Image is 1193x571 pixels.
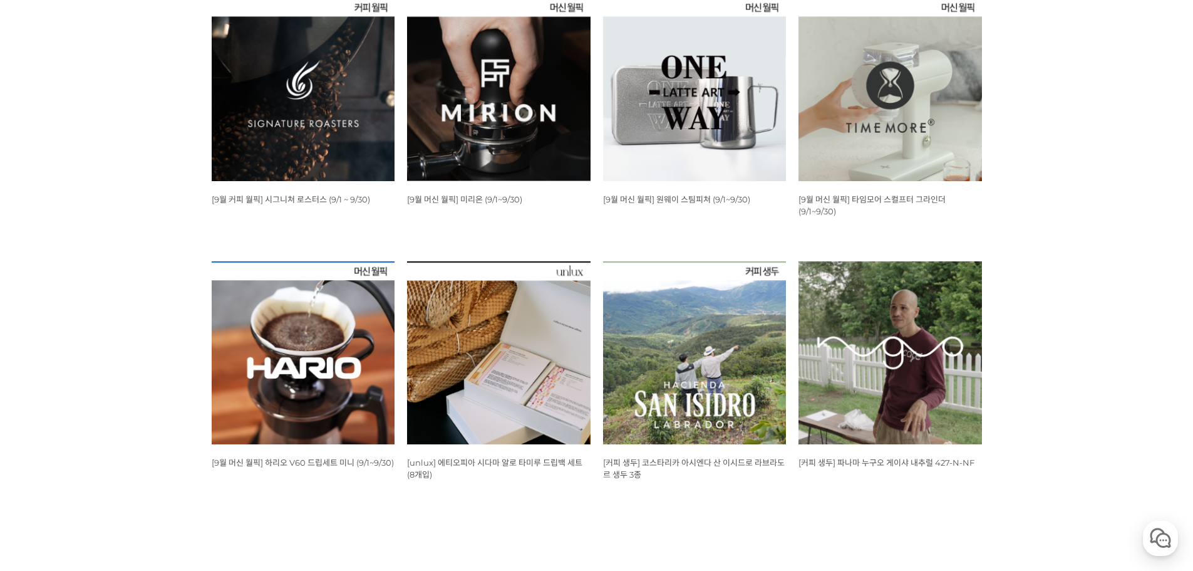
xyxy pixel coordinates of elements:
[603,261,787,445] img: 코스타리카 아시엔다 산 이시드로 라브라도르
[39,416,47,426] span: 홈
[162,397,240,429] a: 설정
[83,397,162,429] a: 대화
[603,194,750,204] a: [9월 머신 월픽] 원웨이 스팀피쳐 (9/1~9/30)
[212,458,394,468] a: [9월 머신 월픽] 하리오 V60 드립세트 미니 (9/1~9/30)
[115,417,130,427] span: 대화
[798,458,974,468] a: [커피 생두] 파나마 누구오 게이샤 내추럴 427-N-NF
[212,194,370,204] a: [9월 커피 월픽] 시그니쳐 로스터스 (9/1 ~ 9/30)
[407,458,582,479] a: [unlux] 에티오피아 시다마 알로 타미루 드립백 세트 (8개입)
[603,458,785,479] a: [커피 생두] 코스타리카 아시엔다 산 이시드로 라브라도르 생두 3종
[798,194,946,216] a: [9월 머신 월픽] 타임모어 스컬프터 그라인더 (9/1~9/30)
[798,261,982,445] img: 파나마 누구오 게이샤 내추럴 427-N-NF
[4,397,83,429] a: 홈
[194,416,209,426] span: 설정
[212,261,395,445] img: 9월 머신 월픽 하리오 V60 드립세트 미니
[407,261,591,445] img: [unlux] 에티오피아 시다마 알로 타미루 드립백 세트 (8개입)
[407,194,522,204] a: [9월 머신 월픽] 미리온 (9/1~9/30)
